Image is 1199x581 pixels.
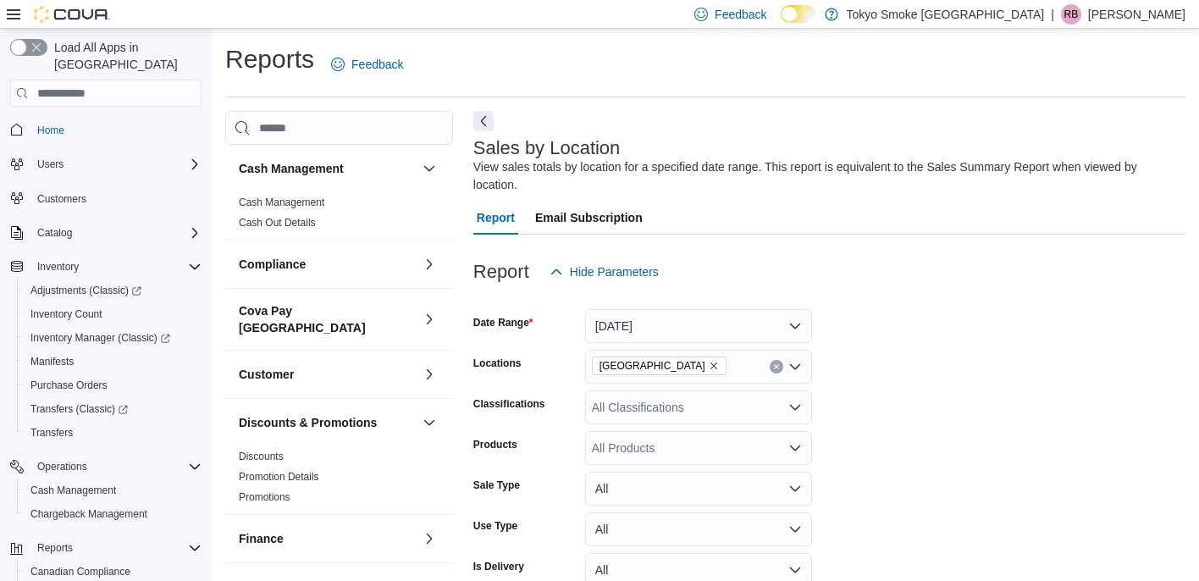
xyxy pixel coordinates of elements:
input: Dark Mode [781,5,816,23]
span: Cash Out Details [239,216,316,230]
h3: Cova Pay [GEOGRAPHIC_DATA] [239,302,416,336]
label: Products [473,438,517,451]
a: Transfers (Classic) [17,397,208,421]
span: Cash Management [24,480,202,501]
button: Customer [239,366,416,383]
span: Users [37,158,64,171]
label: Date Range [473,316,533,329]
span: Chargeback Management [24,504,202,524]
button: Inventory Count [17,302,208,326]
span: Chargeback Management [30,507,147,521]
span: Feedback [715,6,766,23]
a: Transfers (Classic) [24,399,135,419]
a: Manifests [24,351,80,372]
button: Customer [419,364,439,385]
span: Cash Management [239,196,324,209]
button: Open list of options [788,441,802,455]
button: Home [3,117,208,141]
button: Next [473,111,494,131]
span: Customers [37,192,86,206]
a: Home [30,120,71,141]
span: Adjustments (Classic) [24,280,202,301]
label: Locations [473,357,522,370]
span: Email Subscription [535,201,643,235]
span: Manifests [24,351,202,372]
span: Inventory Count [30,307,102,321]
button: Transfers [17,421,208,445]
button: All [585,512,812,546]
p: Tokyo Smoke [GEOGRAPHIC_DATA] [847,4,1045,25]
span: Inventory Count [24,304,202,324]
label: Is Delivery [473,560,524,573]
span: Report [477,201,515,235]
span: Inventory [37,260,79,274]
button: Cash Management [419,158,439,179]
button: Inventory [3,255,208,279]
a: Inventory Count [24,304,109,324]
a: Inventory Manager (Classic) [17,326,208,350]
button: Catalog [3,221,208,245]
button: Chargeback Management [17,502,208,526]
img: Cova [34,6,110,23]
span: Dark Mode [781,23,782,24]
button: Cash Management [17,479,208,502]
span: Discounts [239,450,284,463]
span: Promotions [239,490,290,504]
button: Open list of options [788,401,802,414]
a: Inventory Manager (Classic) [24,328,177,348]
button: Remove Manitoba from selection in this group [709,361,719,371]
span: Load All Apps in [GEOGRAPHIC_DATA] [47,39,202,73]
a: Adjustments (Classic) [17,279,208,302]
span: Customers [30,188,202,209]
span: Adjustments (Classic) [30,284,141,297]
button: Finance [239,530,416,547]
div: View sales totals by location for a specified date range. This report is equivalent to the Sales ... [473,158,1177,194]
span: Operations [30,456,202,477]
button: Compliance [419,254,439,274]
button: Manifests [17,350,208,373]
span: Catalog [30,223,202,243]
button: Operations [30,456,94,477]
button: Users [30,154,70,174]
a: Customers [30,189,93,209]
span: Operations [37,460,87,473]
span: Hide Parameters [570,263,659,280]
h3: Report [473,262,529,282]
button: Cova Pay [GEOGRAPHIC_DATA] [419,309,439,329]
a: Cash Management [24,480,123,501]
button: Discounts & Promotions [419,412,439,433]
button: Hide Parameters [543,255,666,289]
button: Reports [3,536,208,560]
div: Discounts & Promotions [225,446,453,514]
div: Randi Branston [1061,4,1081,25]
a: Transfers [24,423,80,443]
button: Open list of options [788,360,802,373]
button: Operations [3,455,208,479]
span: Inventory Manager (Classic) [30,331,170,345]
button: Discounts & Promotions [239,414,416,431]
h3: Cash Management [239,160,344,177]
span: Transfers [24,423,202,443]
span: Transfers [30,426,73,440]
h3: Sales by Location [473,138,621,158]
button: Customers [3,186,208,211]
span: Promotion Details [239,470,319,484]
span: Transfers (Classic) [30,402,128,416]
h3: Discounts & Promotions [239,414,377,431]
label: Sale Type [473,479,520,492]
span: Inventory [30,257,202,277]
button: [DATE] [585,309,812,343]
span: Purchase Orders [24,375,202,396]
span: Inventory Manager (Classic) [24,328,202,348]
span: Manifests [30,355,74,368]
p: | [1051,4,1054,25]
span: Transfers (Classic) [24,399,202,419]
span: Canadian Compliance [30,565,130,578]
button: Clear input [770,360,783,373]
p: [PERSON_NAME] [1088,4,1185,25]
a: Cash Management [239,196,324,208]
button: All [585,472,812,506]
button: Inventory [30,257,86,277]
button: Compliance [239,256,416,273]
label: Classifications [473,397,545,411]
